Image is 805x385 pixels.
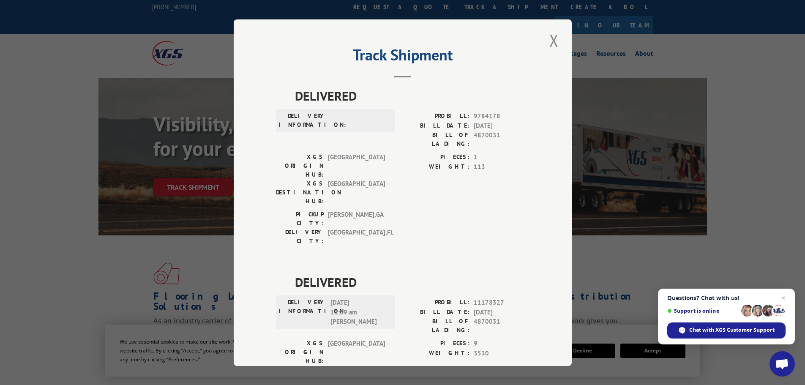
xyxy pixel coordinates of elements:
[276,228,324,246] label: DELIVERY CITY:
[278,112,326,129] label: DELIVERY INFORMATION:
[330,298,387,327] span: [DATE] 11:59 am [PERSON_NAME]
[403,162,469,172] label: WEIGHT:
[474,317,529,335] span: 4870031
[295,86,529,105] span: DELIVERED
[276,210,324,228] label: PICKUP CITY:
[276,49,529,65] h2: Track Shipment
[474,339,529,349] span: 9
[276,179,324,206] label: XGS DESTINATION HUB:
[403,339,469,349] label: PIECES:
[474,348,529,358] span: 3530
[403,298,469,308] label: PROBILL:
[403,131,469,148] label: BILL OF LADING:
[474,121,529,131] span: [DATE]
[278,298,326,327] label: DELIVERY INFORMATION:
[474,131,529,148] span: 4870031
[403,317,469,335] label: BILL OF LADING:
[667,322,786,339] span: Chat with XGS Customer Support
[667,295,786,301] span: Questions? Chat with us!
[328,153,385,179] span: [GEOGRAPHIC_DATA]
[474,298,529,308] span: 11178327
[667,308,738,314] span: Support is online
[328,179,385,206] span: [GEOGRAPHIC_DATA]
[689,326,775,334] span: Chat with XGS Customer Support
[403,121,469,131] label: BILL DATE:
[547,29,561,52] button: Close modal
[328,228,385,246] span: [GEOGRAPHIC_DATA] , FL
[474,112,529,121] span: 9784178
[295,273,529,292] span: DELIVERED
[403,153,469,162] label: PIECES:
[474,307,529,317] span: [DATE]
[328,339,385,366] span: [GEOGRAPHIC_DATA]
[403,307,469,317] label: BILL DATE:
[770,351,795,377] a: Open chat
[474,153,529,162] span: 1
[328,210,385,228] span: [PERSON_NAME] , GA
[474,162,529,172] span: 113
[276,153,324,179] label: XGS ORIGIN HUB:
[276,339,324,366] label: XGS ORIGIN HUB:
[403,112,469,121] label: PROBILL:
[403,348,469,358] label: WEIGHT:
